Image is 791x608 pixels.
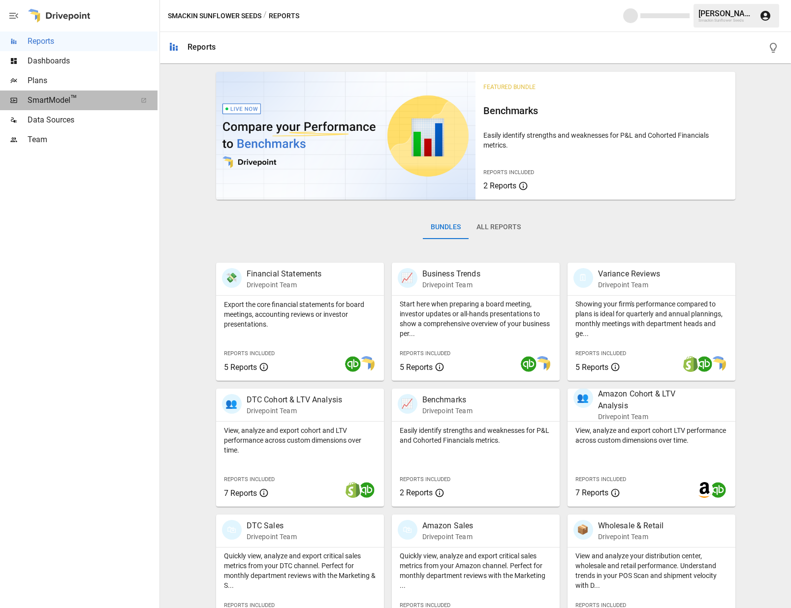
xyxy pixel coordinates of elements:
p: Drivepoint Team [247,406,343,416]
span: ™ [70,93,77,105]
img: quickbooks [521,356,537,372]
img: quickbooks [359,482,375,498]
img: smart model [359,356,375,372]
p: Wholesale & Retail [598,520,664,532]
p: Business Trends [422,268,480,280]
p: Easily identify strengths and weaknesses for P&L and Cohorted Financials metrics. [400,426,552,445]
img: smart model [710,356,726,372]
img: shopify [345,482,361,498]
div: Smackin Sunflower Seeds [698,18,754,23]
span: Team [28,134,158,146]
p: Start here when preparing a board meeting, investor updates or all-hands presentations to show a ... [400,299,552,338]
div: 💸 [222,268,242,288]
span: Reports Included [575,350,626,357]
p: DTC Sales [247,520,297,532]
div: 📈 [398,394,417,414]
img: quickbooks [696,356,712,372]
span: 7 Reports [575,488,608,497]
div: 👥 [573,388,593,408]
p: Drivepoint Team [422,532,474,542]
div: 📦 [573,520,593,540]
button: All Reports [469,215,529,239]
img: smart model [535,356,550,372]
span: Featured Bundle [483,84,536,91]
p: Easily identify strengths and weaknesses for P&L and Cohorted Financials metrics. [483,130,728,150]
div: [PERSON_NAME] [698,9,754,18]
div: 🛍 [222,520,242,540]
p: Drivepoint Team [247,532,297,542]
span: Data Sources [28,114,158,126]
span: 5 Reports [575,363,608,372]
img: quickbooks [345,356,361,372]
span: Reports [28,35,158,47]
span: Plans [28,75,158,87]
p: Drivepoint Team [598,532,664,542]
p: Drivepoint Team [422,280,480,290]
button: Smackin Sunflower Seeds [168,10,261,22]
p: Benchmarks [422,394,473,406]
p: Showing your firm's performance compared to plans is ideal for quarterly and annual plannings, mo... [575,299,728,338]
p: Drivepoint Team [247,280,322,290]
p: Variance Reviews [598,268,660,280]
button: Bundles [423,215,469,239]
p: Drivepoint Team [598,280,660,290]
div: 👥 [222,394,242,414]
span: Reports Included [224,476,275,483]
div: 🛍 [398,520,417,540]
p: Quickly view, analyze and export critical sales metrics from your Amazon channel. Perfect for mon... [400,551,552,590]
div: 📈 [398,268,417,288]
p: Financial Statements [247,268,322,280]
span: Reports Included [575,476,626,483]
span: Dashboards [28,55,158,67]
span: 5 Reports [224,363,257,372]
span: SmartModel [28,94,130,106]
p: Drivepoint Team [422,406,473,416]
p: Quickly view, analyze and export critical sales metrics from your DTC channel. Perfect for monthl... [224,551,376,590]
p: View and analyze your distribution center, wholesale and retail performance. Understand trends in... [575,551,728,590]
p: Drivepoint Team [598,412,703,422]
img: shopify [683,356,698,372]
span: Reports Included [483,169,534,176]
span: Reports Included [400,350,450,357]
span: 2 Reports [400,488,433,497]
p: View, analyze and export cohort and LTV performance across custom dimensions over time. [224,426,376,455]
img: quickbooks [710,482,726,498]
p: Amazon Sales [422,520,474,532]
span: Reports Included [400,476,450,483]
img: amazon [696,482,712,498]
span: 5 Reports [400,363,433,372]
div: Reports [188,42,216,52]
span: 2 Reports [483,181,516,190]
span: 7 Reports [224,488,257,498]
div: / [263,10,267,22]
img: video thumbnail [216,72,476,200]
p: Amazon Cohort & LTV Analysis [598,388,703,412]
span: Reports Included [224,350,275,357]
p: DTC Cohort & LTV Analysis [247,394,343,406]
p: View, analyze and export cohort LTV performance across custom dimensions over time. [575,426,728,445]
div: 🗓 [573,268,593,288]
h6: Benchmarks [483,103,728,119]
p: Export the core financial statements for board meetings, accounting reviews or investor presentat... [224,300,376,329]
